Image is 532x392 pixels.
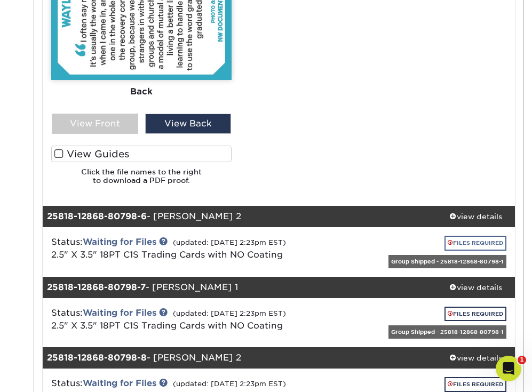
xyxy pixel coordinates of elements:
[173,380,286,388] small: (updated: [DATE] 2:23pm EST)
[436,206,515,227] a: view details
[496,356,521,381] iframe: Intercom live chat
[51,250,283,260] a: 2.5" X 3.5" 18PT C1S Trading Cards with NO Coating
[145,114,231,134] div: View Back
[436,353,515,363] div: view details
[518,356,526,364] span: 1
[444,236,506,250] a: FILES REQUIRED
[47,282,146,292] strong: 25818-12868-80798-7
[51,146,232,162] label: View Guides
[173,309,286,317] small: (updated: [DATE] 2:23pm EST)
[47,211,147,221] strong: 25818-12868-80798-6
[388,255,506,268] div: Group Shipped - 25818-12868-80798-1
[173,238,286,246] small: (updated: [DATE] 2:23pm EST)
[436,347,515,369] a: view details
[436,282,515,293] div: view details
[43,347,436,369] div: - [PERSON_NAME] 2
[83,237,156,247] a: Waiting for Files
[444,377,506,391] a: FILES REQUIRED
[3,359,91,388] iframe: Google Customer Reviews
[51,81,232,104] div: Back
[436,211,515,222] div: view details
[83,378,156,388] a: Waiting for Files
[436,277,515,298] a: view details
[83,308,156,318] a: Waiting for Files
[43,277,436,298] div: - [PERSON_NAME] 1
[51,321,283,331] a: 2.5" X 3.5" 18PT C1S Trading Cards with NO Coating
[43,307,357,337] div: Status:
[43,236,357,266] div: Status:
[47,353,147,363] strong: 25818-12868-80798-8
[388,325,506,339] div: Group Shipped - 25818-12868-80798-1
[51,167,232,194] h6: Click the file names to the right to download a PDF proof.
[444,307,506,321] a: FILES REQUIRED
[52,114,138,134] div: View Front
[43,206,436,227] div: - [PERSON_NAME] 2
